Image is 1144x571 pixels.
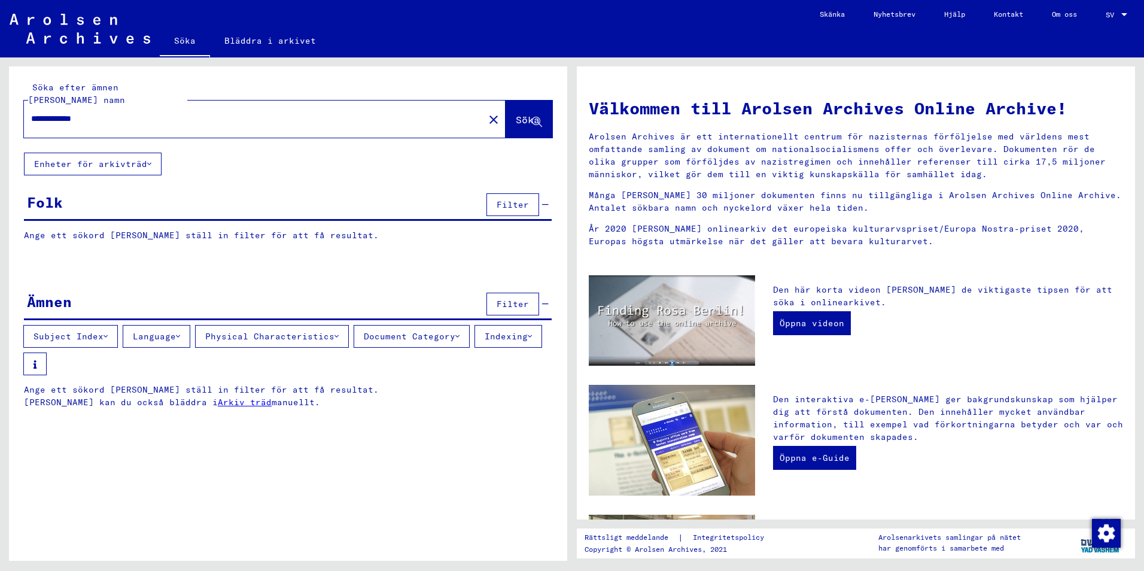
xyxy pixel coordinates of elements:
[878,532,1021,543] p: Arolsenarkivets samlingar på nätet
[497,299,529,309] span: Filter
[878,543,1021,554] p: har genomförts i samarbete med
[10,14,150,44] img: Arolsen_neg.svg
[678,531,683,544] font: |
[474,325,542,348] button: Indexing
[354,325,470,348] button: Document Category
[589,223,1123,248] p: År 2020 [PERSON_NAME] onlinearkiv det europeiska kulturarvspriset/Europa Nostra-priset 2020, Euro...
[27,291,72,312] div: Ämnen
[497,199,529,210] span: Filter
[585,544,778,555] p: Copyright © Arolsen Archives, 2021
[506,101,552,138] button: Söka
[34,159,147,169] font: Enheter för arkivträd
[589,385,755,496] img: eguide.jpg
[486,113,501,127] mat-icon: close
[589,96,1123,121] h1: Välkommen till Arolsen Archives Online Archive!
[272,397,320,408] font: manuellt.
[195,325,349,348] button: Physical Characteristics
[364,331,455,342] font: Document Category
[773,311,851,335] a: Öppna videon
[160,26,210,57] a: Söka
[773,446,856,470] a: Öppna e-Guide
[516,114,540,126] span: Söka
[123,325,190,348] button: Language
[24,384,379,395] font: Ange ett sökord [PERSON_NAME] ställ in filter för att få resultat.
[24,153,162,175] button: Enheter för arkivträd
[485,331,528,342] font: Indexing
[482,107,506,131] button: Klar
[1092,519,1121,548] img: Ändra samtycke
[773,284,1123,309] p: Den här korta videon [PERSON_NAME] de viktigaste tipsen för att söka i onlinearkivet.
[28,82,125,105] mat-label: Söka efter ämnen [PERSON_NAME] namn
[133,331,176,342] font: Language
[1091,518,1120,547] div: Ändra samtycke
[589,189,1123,214] p: Många [PERSON_NAME] 30 miljoner dokumenten finns nu tillgängliga i Arolsen Archives Online Archiv...
[589,275,755,366] img: video.jpg
[683,531,778,544] a: Integritetspolicy
[218,397,272,408] a: Arkiv träd
[486,193,539,216] button: Filter
[585,531,678,544] a: Rättsligt meddelande
[23,325,118,348] button: Subject Index
[24,229,552,242] p: Ange ett sökord [PERSON_NAME] ställ in filter för att få resultat.
[34,331,104,342] font: Subject Index
[486,293,539,315] button: Filter
[589,130,1123,181] p: Arolsen Archives är ett internationellt centrum för nazisternas förföljelse med världens mest omf...
[210,26,330,55] a: Bläddra i arkivet
[205,331,334,342] font: Physical Characteristics
[1078,528,1123,558] img: yv_logo.png
[27,192,63,213] div: Folk
[773,393,1123,444] p: Den interaktiva e-[PERSON_NAME] ger bakgrundskunskap som hjälper dig att förstå dokumenten. Den i...
[24,397,218,408] font: [PERSON_NAME] kan du också bläddra i
[1106,11,1119,19] span: SV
